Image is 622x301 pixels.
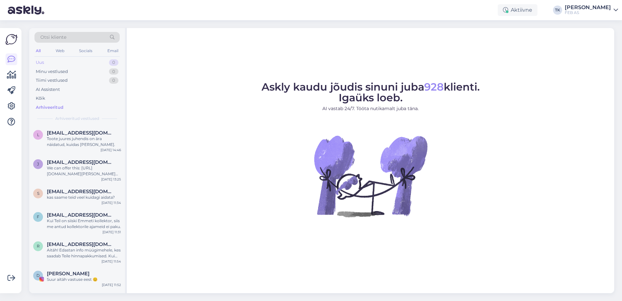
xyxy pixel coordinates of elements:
[565,5,611,10] div: [PERSON_NAME]
[5,33,18,46] img: Askly Logo
[47,130,115,136] span: lfbarragan@gmail.com
[106,47,120,55] div: Email
[47,136,121,148] div: Toote juures juhendis on ära näidatud, kuidas [PERSON_NAME].
[553,6,562,15] div: TK
[37,214,39,219] span: f
[498,4,537,16] div: Aktiivne
[47,165,121,177] div: We can offer this: [URL][DOMAIN_NAME][PERSON_NAME] but you also need 140 mm electrofusion coupler...
[55,116,99,122] span: Arhiveeritud vestlused
[37,191,39,196] span: s
[47,277,121,282] div: Suur aitäh vastuse eest 😊
[101,177,121,182] div: [DATE] 13:25
[312,117,429,235] img: No Chat active
[102,230,121,235] div: [DATE] 11:31
[47,247,121,259] div: Aitäh! Edastan info müügimehele, kes saadab Teile hinnapakkumised. Kui ma Teile rohkem abiks ei s...
[36,104,63,111] div: Arhiveeritud
[101,259,121,264] div: [DATE] 11:54
[36,59,44,66] div: Uus
[37,162,39,166] span: j
[54,47,66,55] div: Web
[34,47,42,55] div: All
[47,212,115,218] span: felikavendel35@gmail.com
[36,68,68,75] div: Minu vestlused
[47,218,121,230] div: Kui Teil on siiski Emmeti kollektor, siis me antud kollektorile ajameid ei paku.
[36,273,40,278] span: D
[37,132,39,137] span: l
[47,189,115,194] span: siljalaht@gmail.com
[78,47,94,55] div: Socials
[36,95,45,102] div: Kõik
[101,148,121,152] div: [DATE] 14:46
[102,282,121,287] div: [DATE] 11:52
[424,80,444,93] span: 928
[36,86,60,93] div: AI Assistent
[565,10,611,15] div: FEB AS
[262,80,480,104] span: Askly kaudu jõudis sinuni juba klienti. Igaüks loeb.
[101,200,121,205] div: [DATE] 11:34
[40,34,66,41] span: Otsi kliente
[37,244,40,249] span: r
[109,77,118,84] div: 0
[47,241,115,247] span: riho.jyrvetson@gmail.com
[47,194,121,200] div: kas saame teid veel kuidagi aidata?
[565,5,618,15] a: [PERSON_NAME]FEB AS
[36,77,68,84] div: Tiimi vestlused
[47,271,89,277] span: Daphne
[109,68,118,75] div: 0
[47,159,115,165] span: juliaabolina@gmail.com
[109,59,118,66] div: 0
[262,105,480,112] p: AI vastab 24/7. Tööta nutikamalt juba täna.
